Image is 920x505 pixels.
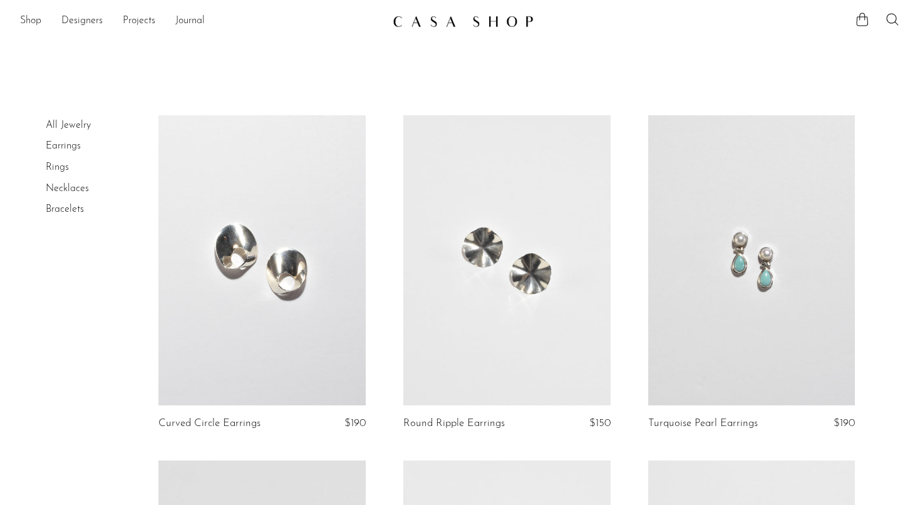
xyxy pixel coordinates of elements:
[344,418,366,429] span: $190
[834,418,855,429] span: $190
[158,418,261,429] a: Curved Circle Earrings
[46,184,89,194] a: Necklaces
[648,418,758,429] a: Turquoise Pearl Earrings
[46,204,84,214] a: Bracelets
[20,11,383,32] ul: NEW HEADER MENU
[20,13,41,29] a: Shop
[123,13,155,29] a: Projects
[589,418,611,429] span: $150
[403,418,505,429] a: Round Ripple Earrings
[46,141,81,151] a: Earrings
[61,13,103,29] a: Designers
[175,13,205,29] a: Journal
[46,120,91,130] a: All Jewelry
[46,162,69,172] a: Rings
[20,11,383,32] nav: Desktop navigation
